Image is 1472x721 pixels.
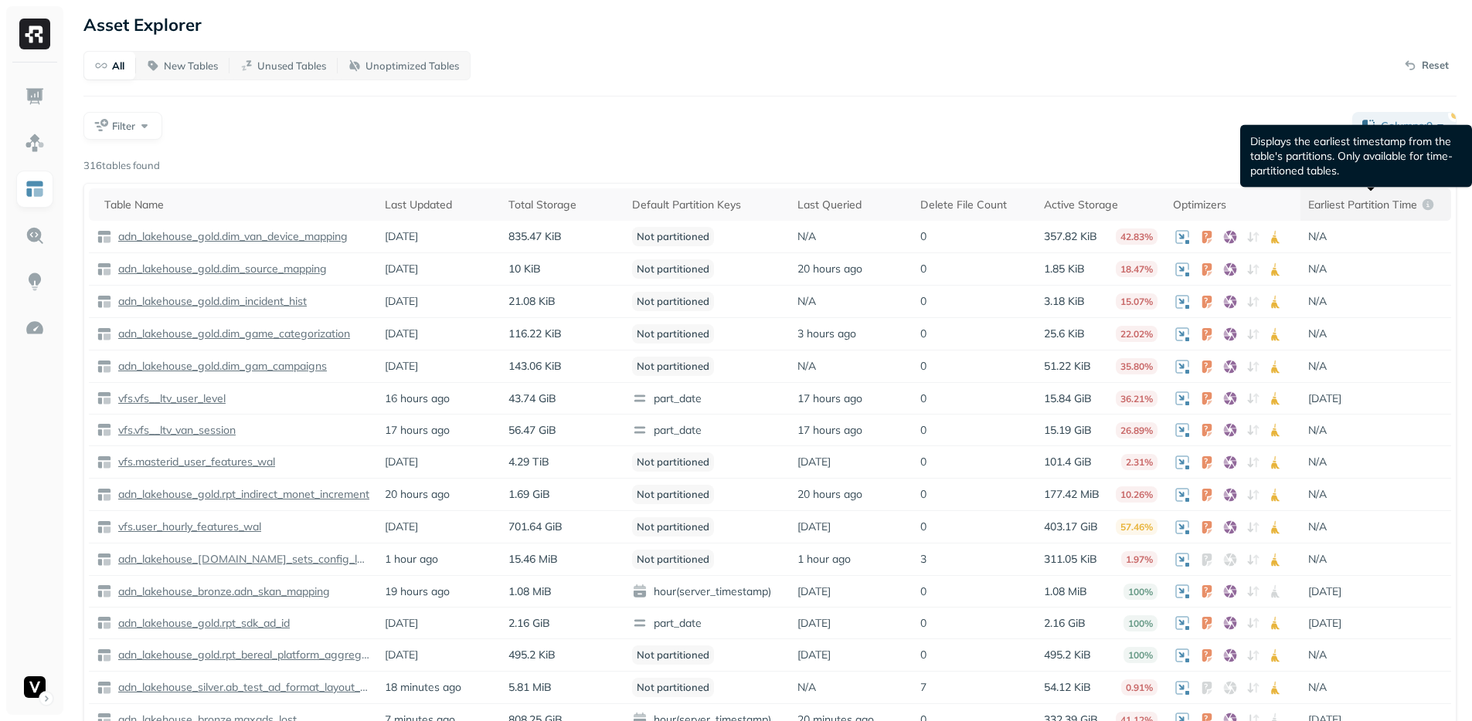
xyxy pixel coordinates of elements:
[632,259,714,279] p: Not partitioned
[25,86,45,107] img: Dashboard
[1381,118,1448,134] span: Columns: 9
[632,517,714,537] p: Not partitioned
[115,455,275,469] p: vfs.masterid_user_features_wal
[365,59,459,73] p: Unoptimized Tables
[115,487,369,502] p: adn_lakehouse_gold.rpt_indirect_monet_increment
[25,133,45,153] img: Assets
[257,59,326,73] p: Unused Tables
[1308,455,1327,469] p: N/A
[632,485,714,504] p: Not partitioned
[508,584,552,599] p: 1.08 MiB
[797,391,862,406] p: 17 hours ago
[920,680,1028,695] p: 7
[1044,359,1091,374] p: 51.22 KiB
[25,179,45,199] img: Asset Explorer
[1116,326,1158,342] p: 22.02%
[115,262,327,276] p: adn_lakehouse_gold.dim_source_mapping
[115,229,348,244] p: adn_lakehouse_gold.dim_van_device_mapping
[115,520,261,534] p: vfs.user_hourly_features_wal
[385,520,418,534] p: [DATE]
[1044,552,1097,567] p: 311.05 KiB
[508,680,552,695] p: 5.81 MiB
[112,487,369,502] a: adn_lakehouse_gold.rpt_indirect_monet_increment
[115,680,369,695] p: adn_lakehouse_silver.ab_test_ad_format_layout_config_latest
[1121,551,1158,567] p: 1.97%
[1308,262,1327,276] p: N/A
[797,648,831,662] p: [DATE]
[632,198,781,212] div: Default Partition Keys
[797,262,862,276] p: 20 hours ago
[920,552,1028,567] p: 3
[97,615,112,631] img: table
[1044,262,1085,276] p: 1.85 KiB
[97,584,112,599] img: table
[1308,198,1417,212] p: Earliest Partition Time
[97,487,112,503] img: table
[632,292,714,311] p: Not partitioned
[19,19,50,49] img: Ryft
[920,198,1028,212] div: Delete File Count
[508,487,550,502] p: 1.69 GiB
[1044,229,1097,244] p: 357.82 KiB
[1308,391,1341,406] p: [DATE]
[385,423,450,438] p: 17 hours ago
[1308,294,1327,309] p: N/A
[385,648,418,662] p: [DATE]
[508,520,563,534] p: 701.64 GiB
[385,584,450,599] p: 19 hours ago
[920,648,1028,662] p: 0
[1173,198,1293,212] div: Optimizers
[115,294,307,309] p: adn_lakehouse_gold.dim_incident_hist
[24,676,46,698] img: Voodoo
[797,680,816,695] p: N/A
[632,391,781,406] span: part_date
[508,423,556,438] p: 56.47 GiB
[83,158,160,174] p: 316 tables found
[385,391,450,406] p: 16 hours ago
[112,552,369,567] a: adn_lakehouse_[DOMAIN_NAME]_sets_config_latest
[97,455,112,470] img: table
[1116,358,1158,374] p: 35.80%
[1308,327,1327,341] p: N/A
[25,272,45,292] img: Insights
[508,262,541,276] p: 10 KiB
[1308,616,1341,631] p: [DATE]
[1308,423,1327,438] p: N/A
[112,455,275,469] a: vfs.masterid_user_features_wal
[385,616,418,631] p: [DATE]
[112,359,327,374] a: adn_lakehouse_gold.dim_gam_campaigns
[1044,198,1157,212] div: Active Storage
[1116,293,1158,310] p: 15.07%
[920,487,1028,502] p: 0
[112,59,124,73] p: All
[97,262,112,277] img: table
[115,359,327,374] p: adn_lakehouse_gold.dim_gam_campaigns
[385,294,418,309] p: [DATE]
[508,552,558,567] p: 15.46 MiB
[508,229,562,244] p: 835.47 KiB
[112,584,330,599] a: adn_lakehouse_bronze.adn_skan_mapping
[97,520,112,535] img: table
[112,119,135,134] span: Filter
[797,584,831,599] p: [DATE]
[797,198,906,212] div: Last Queried
[97,648,112,663] img: table
[797,552,851,567] p: 1 hour ago
[1044,391,1092,406] p: 15.84 GiB
[385,327,418,341] p: [DATE]
[112,327,350,341] a: adn_lakehouse_gold.dim_game_categorization
[920,327,1028,341] p: 0
[632,422,781,438] span: part_date
[508,616,550,631] p: 2.16 GiB
[797,487,862,502] p: 20 hours ago
[104,198,369,212] div: Table Name
[632,452,714,472] p: Not partitioned
[385,487,450,502] p: 20 hours ago
[112,294,307,309] a: adn_lakehouse_gold.dim_incident_hist
[797,359,816,374] p: N/A
[797,327,856,341] p: 3 hours ago
[632,615,781,631] span: part_date
[112,391,226,406] a: vfs.vfs__ltv_user_level
[1044,584,1087,599] p: 1.08 MiB
[1308,520,1327,534] p: N/A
